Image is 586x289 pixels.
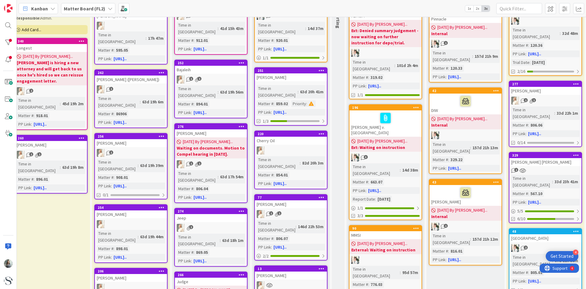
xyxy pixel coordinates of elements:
[258,132,327,136] div: 220
[34,176,49,183] div: 896.01
[94,69,168,128] a: 262[PERSON_NAME] ([PERSON_NAME])KSTime in [GEOGRAPHIC_DATA]:63d 19h 6mMatter #:86906PP Link:[URL]..
[219,173,245,180] div: 63d 17h 54m
[532,98,536,102] span: 1
[554,110,555,117] span: :
[15,39,87,52] div: 340Longest
[15,141,87,149] div: [PERSON_NAME]
[306,100,307,107] span: :
[146,35,146,42] span: :
[97,110,114,117] div: Matter #
[15,135,87,141] div: 260
[448,165,461,171] a: [URL]..
[529,190,544,197] div: 567.10
[401,167,420,173] div: 14d 38m
[29,89,33,93] span: 2
[17,176,34,183] div: Matter #
[174,60,248,118] a: 252BajaleihKSTime in [GEOGRAPHIC_DATA]:63d 19h 56mMatter #:894.01PP Link:[URL]..
[431,31,500,37] b: Internal
[177,37,194,44] div: Matter #
[448,156,449,163] span: :
[368,188,381,193] a: [URL]..
[257,46,271,52] div: PP Link
[298,88,325,95] div: 63d 20h 41m
[526,50,526,57] span: :
[511,17,519,25] img: KT
[509,152,582,223] a: 329[PERSON_NAME] [PERSON_NAME]Time in [GEOGRAPHIC_DATA]:33d 23h 41mMatter #:567.10PP Link:[URL].....
[255,131,327,137] div: 220
[95,149,167,157] div: KS
[98,134,167,139] div: 256
[368,179,369,185] span: :
[305,25,306,32] span: :
[511,50,526,57] div: PP Link
[351,163,400,177] div: Time in [GEOGRAPHIC_DATA]
[528,51,541,57] a: [URL]..
[194,185,209,192] div: 806.04
[257,100,273,107] div: Matter #
[191,46,192,52] span: :
[274,172,289,178] div: 854.01
[17,184,31,191] div: PP Link
[61,164,85,171] div: 63d 19h 8m
[395,62,420,69] div: 101d 2h 4m
[95,85,167,93] div: KS
[446,73,447,80] span: :
[446,165,447,172] span: :
[429,88,501,114] div: 42DIW
[254,131,327,189] a: 220Cherry OilKSTime in [GEOGRAPHIC_DATA]:82d 20h 3mMatter #:854.01PP Link:[URL]..
[219,89,245,95] div: 63d 19h 56m
[429,88,501,94] div: 42
[432,89,501,93] div: 42
[351,154,359,161] img: KT
[511,27,560,40] div: Time in [GEOGRAPHIC_DATA]
[369,74,384,81] div: 319.02
[257,156,300,170] div: Time in [GEOGRAPHIC_DATA]
[255,68,327,73] div: 251
[368,83,381,89] a: [URL]..
[97,119,111,126] div: PP Link
[14,135,88,194] a: 260[PERSON_NAME]KSTime in [GEOGRAPHIC_DATA]:63d 19h 8mMatter #:896.01PP Link:[URL]..
[177,22,218,35] div: Time in [GEOGRAPHIC_DATA]
[429,40,501,48] div: KT
[218,89,219,95] span: :
[349,110,421,137] div: [PERSON_NAME] v. [GEOGRAPHIC_DATA]
[431,73,446,80] div: PP Link
[400,167,401,173] span: :
[97,47,114,54] div: Matter #
[470,144,471,151] span: :
[15,135,87,149] div: 260[PERSON_NAME]
[431,122,500,128] b: Internal
[263,55,269,61] span: 1 / 1
[349,154,421,161] div: KT
[177,160,185,168] img: KS
[351,59,394,72] div: Time in [GEOGRAPHIC_DATA]
[15,39,87,44] div: 340
[254,67,327,126] a: 251[PERSON_NAME]Time in [GEOGRAPHIC_DATA]:63d 20h 41mMatter #:859.02Priority:PP Link:[URL]..1/3
[194,37,209,44] div: 912.01
[114,110,128,117] div: 86906
[175,76,247,83] div: KS
[528,122,529,128] span: :
[255,73,327,81] div: [PERSON_NAME]
[218,173,219,180] span: :
[177,46,191,52] div: PP Link
[31,121,32,128] span: :
[17,112,34,119] div: Matter #
[29,152,33,156] span: 1
[300,160,301,166] span: :
[114,174,129,181] div: 908.01
[194,110,207,115] a: [URL]..
[351,187,366,194] div: PP Link
[34,112,34,119] span: :
[94,6,168,65] a: [PERSON_NAME]KSTime in [GEOGRAPHIC_DATA]:17h 47mMatter #:595.05PP Link:[URL]..
[95,134,167,147] div: 256[PERSON_NAME]
[509,81,581,87] div: 277
[509,87,581,95] div: [PERSON_NAME]
[429,180,501,206] div: 43[PERSON_NAME]
[17,87,25,95] img: KS
[366,187,367,194] span: :
[429,94,501,114] div: DIW
[38,152,42,156] span: 1
[175,124,247,129] div: 276
[561,30,580,37] div: 32d 48m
